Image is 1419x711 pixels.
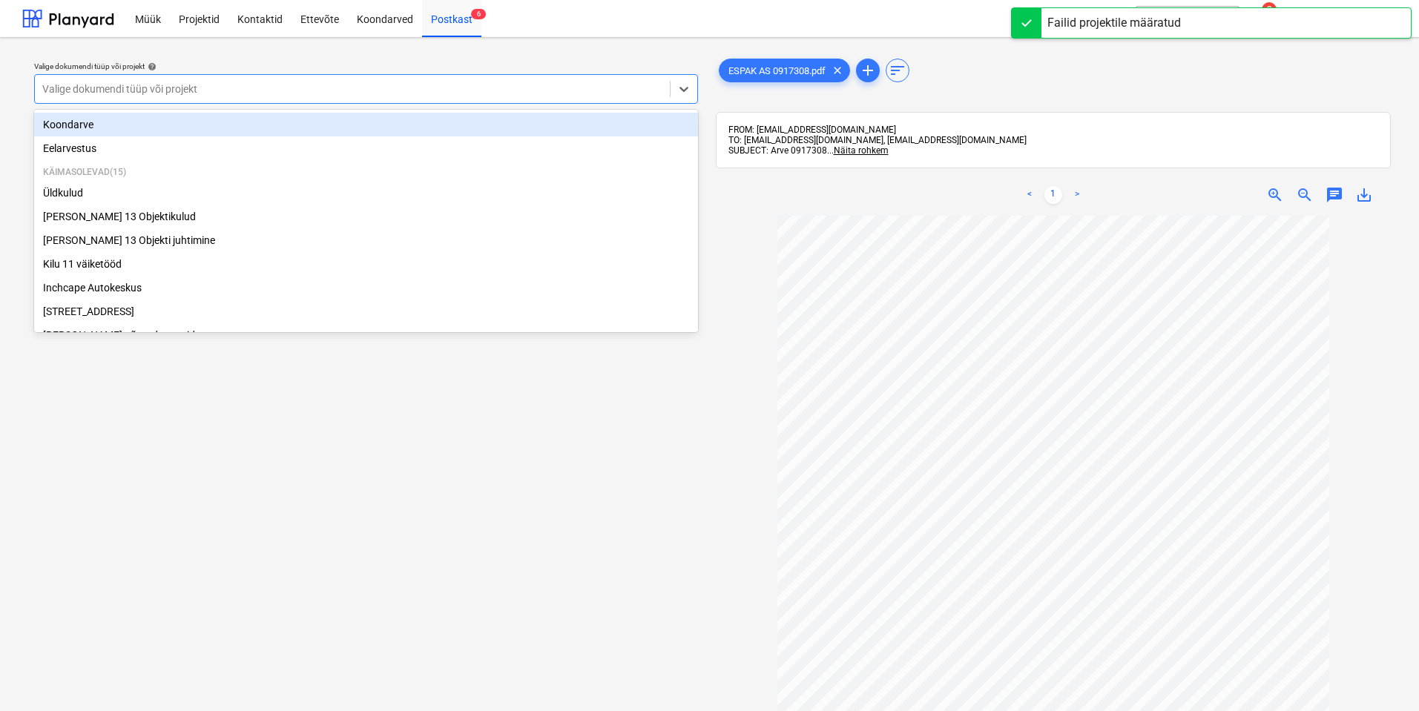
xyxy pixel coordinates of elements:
[728,125,896,135] span: FROM: [EMAIL_ADDRESS][DOMAIN_NAME]
[34,205,698,228] div: Luise 13 Objektikulud
[1021,186,1038,204] a: Previous page
[1355,186,1373,204] span: save_alt
[34,323,698,347] div: Marmi Futerno põranda rennid
[889,62,906,79] span: sort
[720,65,834,76] span: ESPAK AS 0917308.pdf
[34,181,698,205] div: Üldkulud
[719,59,850,82] div: ESPAK AS 0917308.pdf
[1266,186,1284,204] span: zoom_in
[1345,640,1419,711] iframe: Chat Widget
[471,9,486,19] span: 6
[34,300,698,323] div: Narva mnt 120
[34,136,698,160] div: Eelarvestus
[1044,186,1062,204] a: Page 1 is your current page
[1068,186,1086,204] a: Next page
[43,166,689,179] p: Käimasolevad ( 15 )
[34,113,698,136] div: Koondarve
[34,205,698,228] div: [PERSON_NAME] 13 Objektikulud
[1326,186,1343,204] span: chat
[34,276,698,300] div: Inchcape Autokeskus
[728,135,1027,145] span: TO: [EMAIL_ADDRESS][DOMAIN_NAME], [EMAIL_ADDRESS][DOMAIN_NAME]
[34,62,698,71] div: Valige dokumendi tüüp või projekt
[834,145,889,156] span: Näita rohkem
[859,62,877,79] span: add
[145,62,157,71] span: help
[34,228,698,252] div: Luise 13 Objekti juhtimine
[34,252,698,276] div: Kilu 11 väiketööd
[827,145,889,156] span: ...
[34,300,698,323] div: [STREET_ADDRESS]
[34,228,698,252] div: [PERSON_NAME] 13 Objekti juhtimine
[728,145,827,156] span: SUBJECT: Arve 0917308
[34,323,698,347] div: [PERSON_NAME] põranda rennid
[829,62,846,79] span: clear
[1296,186,1314,204] span: zoom_out
[1047,14,1181,32] div: Failid projektile määratud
